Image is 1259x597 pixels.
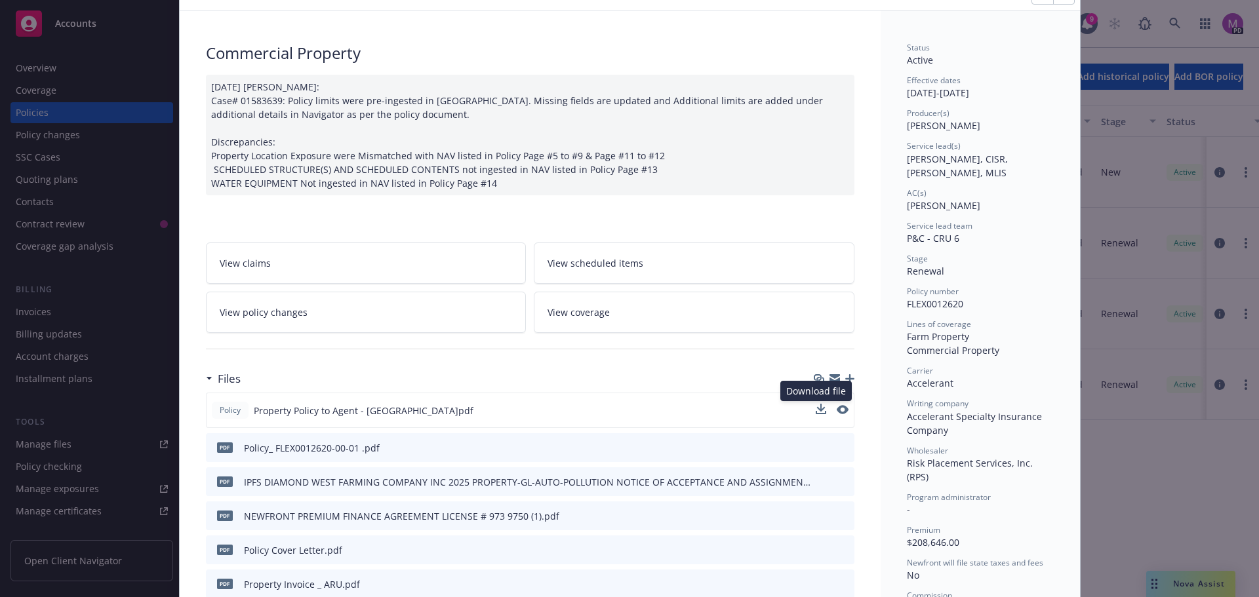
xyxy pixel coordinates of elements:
button: download file [816,441,827,455]
span: AC(s) [907,187,927,199]
button: preview file [837,405,849,414]
button: preview file [837,404,849,417]
span: [PERSON_NAME] [907,119,980,132]
span: Writing company [907,398,969,409]
span: Accelerant Specialty Insurance Company [907,410,1045,436]
span: [PERSON_NAME] [907,199,980,212]
h3: Files [218,370,241,387]
span: Program administrator [907,491,991,503]
button: preview file [837,441,849,455]
div: Commercial Property [206,42,854,64]
span: Producer(s) [907,107,949,119]
span: View policy changes [220,305,308,319]
button: preview file [837,509,849,523]
a: View coverage [534,292,854,333]
span: pdf [217,545,233,554]
span: View coverage [548,305,610,319]
span: Policy number [907,286,959,297]
div: IPFS DIAMOND WEST FARMING COMPANY INC 2025 PROPERTY-GL-AUTO-POLLUTION NOTICE OF ACCEPTANCE AND AS... [244,475,811,489]
span: Risk Placement Services, Inc. (RPS) [907,457,1035,483]
span: Active [907,54,933,66]
button: download file [816,404,826,414]
span: - [907,503,910,516]
span: [PERSON_NAME], CISR, [PERSON_NAME], MLIS [907,153,1010,179]
button: preview file [837,543,849,557]
button: download file [816,509,827,523]
span: Lines of coverage [907,318,971,330]
span: Wholesaler [907,445,948,456]
span: Newfront will file state taxes and fees [907,557,1043,568]
span: Stage [907,253,928,264]
button: download file [816,543,827,557]
span: P&C - CRU 6 [907,232,959,244]
button: preview file [837,475,849,489]
div: Policy Cover Letter.pdf [244,543,342,557]
button: download file [816,577,827,591]
a: View claims [206,242,527,284]
span: Service lead team [907,220,972,231]
span: Premium [907,524,940,535]
span: View scheduled items [548,256,643,270]
span: pdf [217,579,233,588]
div: Download file [780,381,852,401]
button: download file [816,404,826,417]
span: View claims [220,256,271,270]
div: Policy_ FLEX0012620-00-01 .pdf [244,441,380,455]
div: [DATE] - [DATE] [907,75,1054,100]
span: No [907,569,919,581]
button: preview file [837,577,849,591]
span: Accelerant [907,377,953,389]
span: pdf [217,510,233,520]
span: $208,646.00 [907,536,959,549]
span: Status [907,42,930,53]
span: Service lead(s) [907,140,961,151]
span: Policy [217,404,243,416]
span: Effective dates [907,75,961,86]
div: Farm Property [907,330,1054,343]
span: Carrier [907,365,933,376]
div: Files [206,370,241,387]
span: FLEX0012620 [907,298,963,310]
button: download file [816,475,827,489]
span: Renewal [907,265,944,277]
div: NEWFRONT PREMIUM FINANCE AGREEMENT LICENSE # 973 9750 (1).pdf [244,509,559,523]
a: View scheduled items [534,242,854,284]
div: Property Invoice _ ARU.pdf [244,577,360,591]
div: [DATE] [PERSON_NAME]: Case# 01583639: Policy limits were pre-ingested in [GEOGRAPHIC_DATA]. Missi... [206,75,854,195]
span: pdf [217,442,233,452]
span: pdf [217,476,233,486]
a: View policy changes [206,292,527,333]
span: Property Policy to Agent - [GEOGRAPHIC_DATA]pdf [254,404,473,417]
div: Commercial Property [907,343,1054,357]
